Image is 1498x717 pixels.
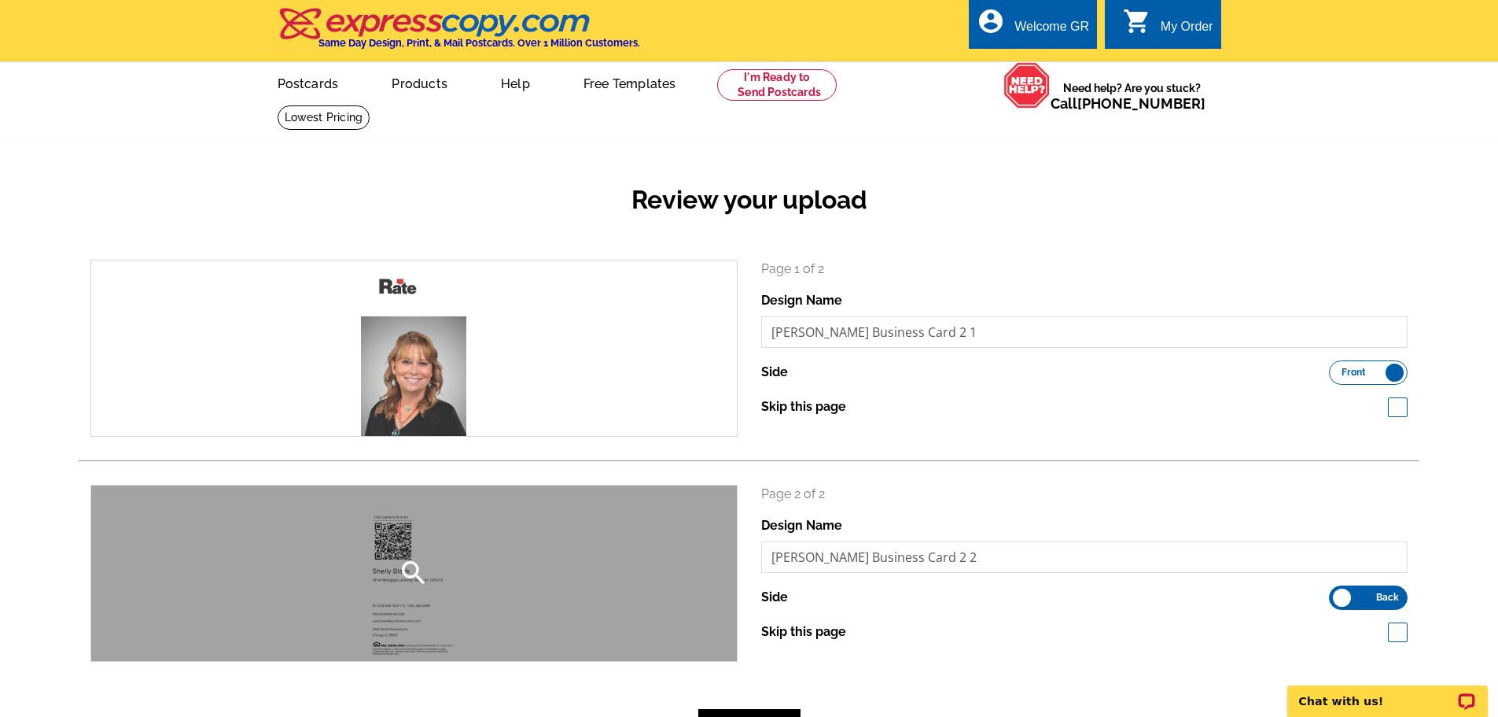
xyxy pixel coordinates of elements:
div: My Order [1161,20,1213,42]
a: Help [476,64,555,101]
img: help [1003,62,1051,109]
label: Side [761,588,788,607]
label: Skip this page [761,623,846,641]
input: File Name [761,316,1408,348]
a: shopping_cart My Order [1123,17,1213,37]
div: Welcome GR [1014,20,1089,42]
span: Back [1376,593,1399,601]
label: Design Name [761,291,842,310]
a: Products [366,64,473,101]
label: Side [761,363,788,382]
span: Front [1342,368,1366,376]
p: Page 1 of 2 [761,260,1408,279]
iframe: LiveChat chat widget [1277,667,1498,717]
a: Same Day Design, Print, & Mail Postcards. Over 1 Million Customers. [278,19,640,49]
h4: Same Day Design, Print, & Mail Postcards. Over 1 Million Customers. [318,37,640,49]
p: Page 2 of 2 [761,485,1408,504]
label: Design Name [761,516,842,535]
a: [PHONE_NUMBER] [1077,95,1205,112]
input: File Name [761,541,1408,573]
label: Skip this page [761,397,846,416]
i: search [398,557,429,589]
span: Call [1051,95,1205,112]
h2: Review your upload [79,185,1419,215]
a: Free Templates [558,64,701,101]
a: Postcards [252,64,364,101]
i: shopping_cart [1123,7,1151,35]
i: account_circle [977,7,1005,35]
span: Need help? Are you stuck? [1051,80,1213,112]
